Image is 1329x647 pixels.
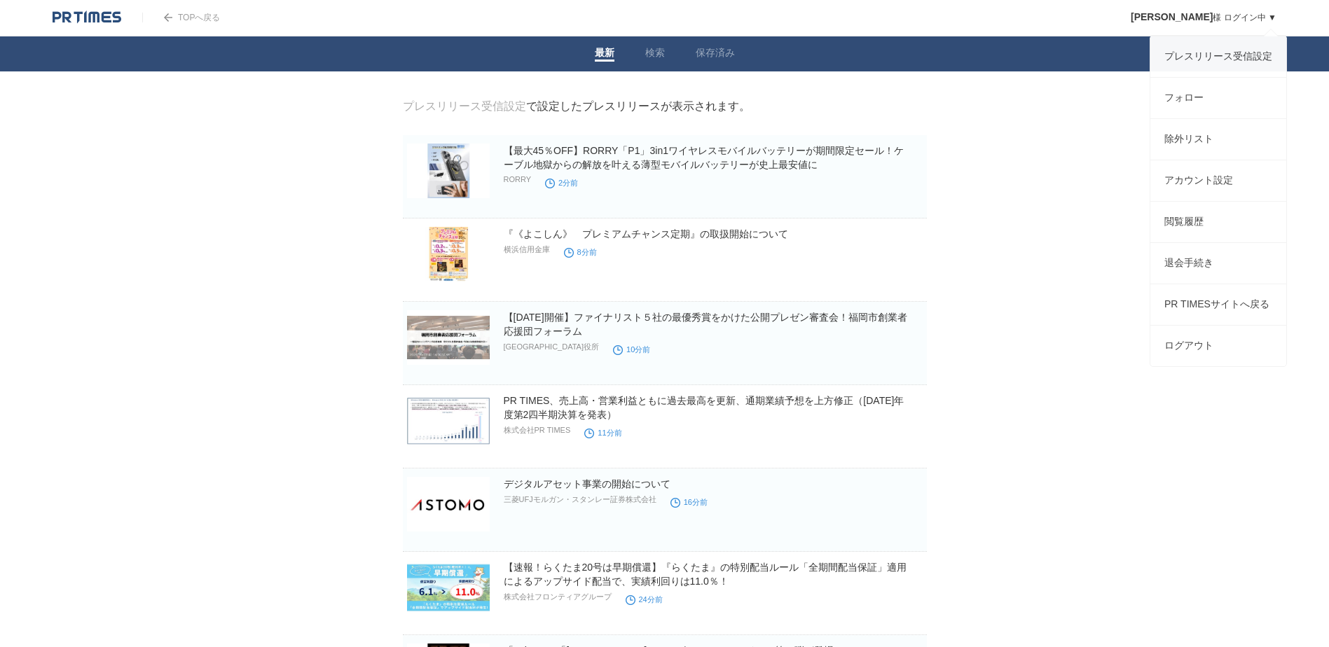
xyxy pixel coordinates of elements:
[1150,243,1286,284] a: 退会手続き
[504,244,550,255] p: 横浜信用金庫
[545,179,578,187] time: 2分前
[407,144,490,198] img: 【最大45％OFF】RORRY「P1」3in1ワイヤレスモバイルバッテリーが期間限定セール！ケーブル地獄からの解放を叶える薄型モバイルバッテリーが史上最安値に
[403,100,526,112] a: プレスリリース受信設定
[407,310,490,365] img: 【10月17日開催】ファイナリスト５社の最優秀賞をかけた公開プレゼン審査会！福岡市創業者応援団フォーラム
[584,429,621,437] time: 11分前
[142,13,220,22] a: TOPへ戻る
[504,312,907,337] a: 【[DATE]開催】ファイナリスト５社の最優秀賞をかけた公開プレゼン審査会！福岡市創業者応援団フォーラム
[626,595,663,604] time: 24分前
[670,498,708,506] time: 16分前
[504,175,532,183] p: RORRY
[504,562,907,587] a: 【速報！らくたま20号は早期償還】『らくたま』の特別配当ルール「全期間配当保証」適用によるアップサイド配当で、実績利回りは11.0％！
[504,228,788,239] a: 『《よこしん》 プレミアムチャンス定期』の取扱開始について
[504,145,904,170] a: 【最大45％OFF】RORRY「P1」3in1ワイヤレスモバイルバッテリーが期間限定セール！ケーブル地獄からの解放を叶える薄型モバイルバッテリーが史上最安値に
[164,13,172,22] img: arrow.png
[504,342,600,352] p: [GEOGRAPHIC_DATA]役所
[1131,13,1276,22] a: [PERSON_NAME]様 ログイン中 ▼
[1150,119,1286,160] a: 除外リスト
[504,494,656,505] p: 三菱UFJモルガン・スタンレー証券株式会社
[407,394,490,448] img: PR TIMES、売上高・営業利益ともに過去最高を更新、通期業績予想を上方修正（2025年度第2四半期決算を発表）
[407,560,490,615] img: 【速報！らくたま20号は早期償還】『らくたま』の特別配当ルール「全期間配当保証」適用によるアップサイド配当で、実績利回りは11.0％！
[504,425,571,436] p: 株式会社PR TIMES
[1150,78,1286,118] a: フォロー
[1150,36,1286,77] a: プレスリリース受信設定
[696,47,735,62] a: 保存済み
[1150,160,1286,201] a: アカウント設定
[613,345,650,354] time: 10分前
[504,395,904,420] a: PR TIMES、売上高・営業利益ともに過去最高を更新、通期業績予想を上方修正（[DATE]年度第2四半期決算を発表）
[1131,11,1213,22] span: [PERSON_NAME]
[595,47,614,62] a: 最新
[1150,284,1286,325] a: PR TIMESサイトへ戻る
[564,248,597,256] time: 8分前
[504,478,670,489] a: デジタルアセット事業の開始について
[1150,326,1286,366] a: ログアウト
[407,477,490,531] img: デジタルアセット事業の開始について
[1150,202,1286,242] a: 閲覧履歴
[53,11,121,25] img: logo.png
[403,99,750,114] div: で設定したプレスリリースが表示されます。
[645,47,665,62] a: 検索
[407,227,490,281] img: 『《よこしん》 プレミアムチャンス定期』の取扱開始について
[504,592,612,602] p: 株式会社フロンティアグループ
